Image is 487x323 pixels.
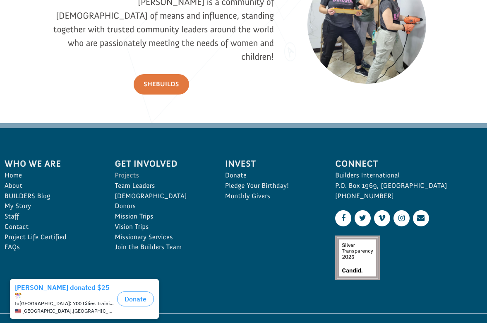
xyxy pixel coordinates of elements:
[115,170,206,181] a: Projects
[117,17,154,32] button: Donate
[5,232,96,243] a: Project Life Certified
[335,210,351,226] a: Facebook
[19,25,132,32] strong: [GEOGRAPHIC_DATA]: 700 Cities Training Center
[5,157,96,170] span: Who We Are
[393,210,410,226] a: Instagram
[115,181,206,191] a: Team Leaders
[5,181,96,191] a: About
[22,33,114,39] span: [GEOGRAPHIC_DATA] , [GEOGRAPHIC_DATA]
[115,222,206,232] a: Vision Trips
[5,242,96,253] a: FAQs
[15,8,114,25] div: [PERSON_NAME] donated $25
[15,17,22,24] img: emoji confettiBall
[115,191,206,202] a: [DEMOGRAPHIC_DATA]
[335,157,482,170] span: Connect
[374,210,390,226] a: Vimeo
[15,33,21,39] img: US.png
[225,181,317,191] a: Pledge Your Birthday!
[355,210,371,226] a: Twitter
[15,26,114,32] div: to
[225,191,317,202] a: Monthly Givers
[5,222,96,232] a: Contact
[115,242,206,253] a: Join the Builders Team
[413,210,429,226] a: Contact Us
[115,232,206,243] a: Missionary Services
[5,201,96,211] a: My Story
[115,157,206,170] span: Get Involved
[5,191,96,202] a: BUILDERS Blog
[5,211,96,222] a: Staff
[225,170,317,181] a: Donate
[335,236,380,280] img: Silver Transparency Rating for 2025 by Candid
[134,74,189,95] a: SheBUILDS
[115,201,206,211] a: Donors
[335,170,482,201] p: Builders International P.O. Box 1969, [GEOGRAPHIC_DATA] [PHONE_NUMBER]
[5,170,96,181] a: Home
[225,157,317,170] span: Invest
[115,211,206,222] a: Mission Trips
